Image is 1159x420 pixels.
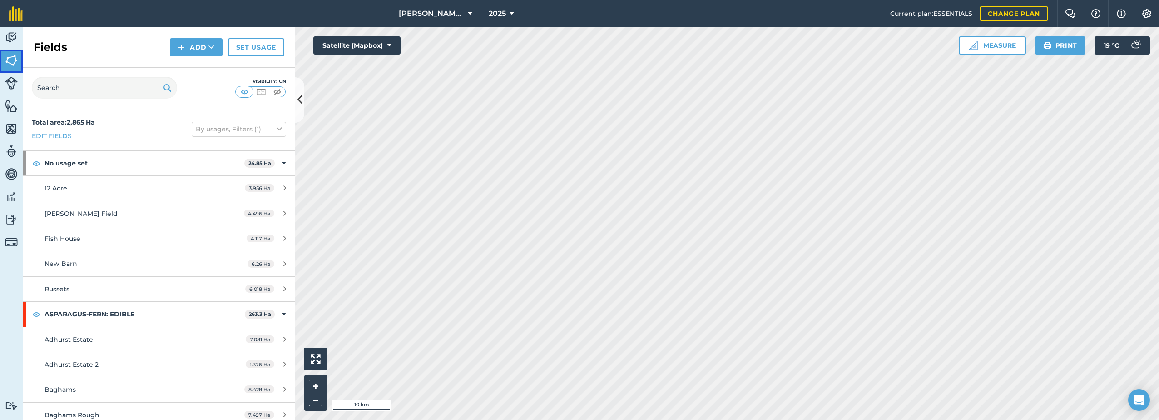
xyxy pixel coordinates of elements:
div: Open Intercom Messenger [1128,389,1150,411]
a: New Barn6.26 Ha [23,251,295,276]
button: – [309,393,322,406]
img: svg+xml;base64,PHN2ZyB4bWxucz0iaHR0cDovL3d3dy53My5vcmcvMjAwMC9zdmciIHdpZHRoPSI1MCIgaGVpZ2h0PSI0MC... [272,87,283,96]
span: 4.496 Ha [244,210,274,217]
span: 4.117 Ha [247,235,274,242]
span: 7.081 Ha [246,335,274,343]
img: svg+xml;base64,PD94bWwgdmVyc2lvbj0iMS4wIiBlbmNvZGluZz0idXRmLTgiPz4KPCEtLSBHZW5lcmF0b3I6IEFkb2JlIE... [5,190,18,204]
input: Search [32,77,177,99]
img: svg+xml;base64,PHN2ZyB4bWxucz0iaHR0cDovL3d3dy53My5vcmcvMjAwMC9zdmciIHdpZHRoPSI1NiIgaGVpZ2h0PSI2MC... [5,54,18,67]
strong: 24.85 Ha [248,160,271,166]
img: A question mark icon [1090,9,1101,18]
span: 2025 [489,8,506,19]
a: Set usage [228,38,284,56]
button: + [309,380,322,393]
img: svg+xml;base64,PHN2ZyB4bWxucz0iaHR0cDovL3d3dy53My5vcmcvMjAwMC9zdmciIHdpZHRoPSI1MCIgaGVpZ2h0PSI0MC... [255,87,267,96]
img: svg+xml;base64,PD94bWwgdmVyc2lvbj0iMS4wIiBlbmNvZGluZz0idXRmLTgiPz4KPCEtLSBHZW5lcmF0b3I6IEFkb2JlIE... [1126,36,1144,55]
a: [PERSON_NAME] Field4.496 Ha [23,201,295,226]
img: svg+xml;base64,PD94bWwgdmVyc2lvbj0iMS4wIiBlbmNvZGluZz0idXRmLTgiPz4KPCEtLSBHZW5lcmF0b3I6IEFkb2JlIE... [5,401,18,410]
span: [PERSON_NAME] Field [45,210,118,218]
a: Baghams8.428 Ha [23,377,295,402]
img: svg+xml;base64,PHN2ZyB4bWxucz0iaHR0cDovL3d3dy53My5vcmcvMjAwMC9zdmciIHdpZHRoPSIxOCIgaGVpZ2h0PSIyNC... [32,309,40,320]
span: Adhurst Estate 2 [45,360,99,369]
a: Adhurst Estate 21.376 Ha [23,352,295,377]
img: Ruler icon [969,41,978,50]
span: 12 Acre [45,184,67,192]
span: [PERSON_NAME] Farm Life [399,8,464,19]
a: Change plan [980,6,1048,21]
img: A cog icon [1141,9,1152,18]
strong: Total area : 2,865 Ha [32,118,95,126]
img: svg+xml;base64,PD94bWwgdmVyc2lvbj0iMS4wIiBlbmNvZGluZz0idXRmLTgiPz4KPCEtLSBHZW5lcmF0b3I6IEFkb2JlIE... [5,167,18,181]
span: 6.018 Ha [245,285,274,293]
div: Visibility: On [235,78,286,85]
img: Four arrows, one pointing top left, one top right, one bottom right and the last bottom left [311,354,321,364]
img: svg+xml;base64,PHN2ZyB4bWxucz0iaHR0cDovL3d3dy53My5vcmcvMjAwMC9zdmciIHdpZHRoPSIxOSIgaGVpZ2h0PSIyNC... [1043,40,1052,51]
button: 19 °C [1095,36,1150,55]
span: 19 ° C [1104,36,1119,55]
span: Baghams [45,385,76,394]
span: 1.376 Ha [246,360,274,368]
button: Satellite (Mapbox) [313,36,401,55]
div: ASPARAGUS-FERN: EDIBLE263.3 Ha [23,302,295,326]
a: 12 Acre3.956 Ha [23,176,295,200]
a: Adhurst Estate7.081 Ha [23,327,295,352]
span: New Barn [45,260,77,268]
img: svg+xml;base64,PD94bWwgdmVyc2lvbj0iMS4wIiBlbmNvZGluZz0idXRmLTgiPz4KPCEtLSBHZW5lcmF0b3I6IEFkb2JlIE... [5,31,18,45]
span: 6.26 Ha [248,260,274,268]
span: Baghams Rough [45,411,99,419]
span: Russets [45,285,69,293]
img: svg+xml;base64,PD94bWwgdmVyc2lvbj0iMS4wIiBlbmNvZGluZz0idXRmLTgiPz4KPCEtLSBHZW5lcmF0b3I6IEFkb2JlIE... [5,145,18,158]
img: svg+xml;base64,PHN2ZyB4bWxucz0iaHR0cDovL3d3dy53My5vcmcvMjAwMC9zdmciIHdpZHRoPSIxNCIgaGVpZ2h0PSIyNC... [178,42,184,53]
strong: No usage set [45,151,244,175]
img: svg+xml;base64,PD94bWwgdmVyc2lvbj0iMS4wIiBlbmNvZGluZz0idXRmLTgiPz4KPCEtLSBHZW5lcmF0b3I6IEFkb2JlIE... [5,213,18,226]
div: No usage set24.85 Ha [23,151,295,175]
span: 3.956 Ha [245,184,274,192]
button: Add [170,38,223,56]
span: Current plan : ESSENTIALS [890,9,972,19]
a: Fish House4.117 Ha [23,226,295,251]
img: svg+xml;base64,PD94bWwgdmVyc2lvbj0iMS4wIiBlbmNvZGluZz0idXRmLTgiPz4KPCEtLSBHZW5lcmF0b3I6IEFkb2JlIE... [5,77,18,90]
span: 7.497 Ha [244,411,274,419]
button: Measure [959,36,1026,55]
span: Fish House [45,235,80,243]
img: svg+xml;base64,PHN2ZyB4bWxucz0iaHR0cDovL3d3dy53My5vcmcvMjAwMC9zdmciIHdpZHRoPSI1MCIgaGVpZ2h0PSI0MC... [239,87,250,96]
span: Adhurst Estate [45,335,93,344]
h2: Fields [34,40,67,55]
img: svg+xml;base64,PHN2ZyB4bWxucz0iaHR0cDovL3d3dy53My5vcmcvMjAwMC9zdmciIHdpZHRoPSI1NiIgaGVpZ2h0PSI2MC... [5,122,18,135]
img: svg+xml;base64,PHN2ZyB4bWxucz0iaHR0cDovL3d3dy53My5vcmcvMjAwMC9zdmciIHdpZHRoPSI1NiIgaGVpZ2h0PSI2MC... [5,99,18,113]
button: Print [1035,36,1086,55]
a: Edit fields [32,131,72,141]
strong: ASPARAGUS-FERN: EDIBLE [45,302,245,326]
img: Two speech bubbles overlapping with the left bubble in the forefront [1065,9,1076,18]
img: svg+xml;base64,PHN2ZyB4bWxucz0iaHR0cDovL3d3dy53My5vcmcvMjAwMC9zdmciIHdpZHRoPSIxOSIgaGVpZ2h0PSIyNC... [163,82,172,93]
img: svg+xml;base64,PD94bWwgdmVyc2lvbj0iMS4wIiBlbmNvZGluZz0idXRmLTgiPz4KPCEtLSBHZW5lcmF0b3I6IEFkb2JlIE... [5,236,18,249]
span: 8.428 Ha [244,385,274,393]
button: By usages, Filters (1) [192,122,286,136]
strong: 263.3 Ha [249,311,271,317]
img: svg+xml;base64,PHN2ZyB4bWxucz0iaHR0cDovL3d3dy53My5vcmcvMjAwMC9zdmciIHdpZHRoPSIxOCIgaGVpZ2h0PSIyNC... [32,158,40,169]
img: fieldmargin Logo [9,6,23,21]
img: svg+xml;base64,PHN2ZyB4bWxucz0iaHR0cDovL3d3dy53My5vcmcvMjAwMC9zdmciIHdpZHRoPSIxNyIgaGVpZ2h0PSIxNy... [1117,8,1126,19]
a: Russets6.018 Ha [23,277,295,301]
